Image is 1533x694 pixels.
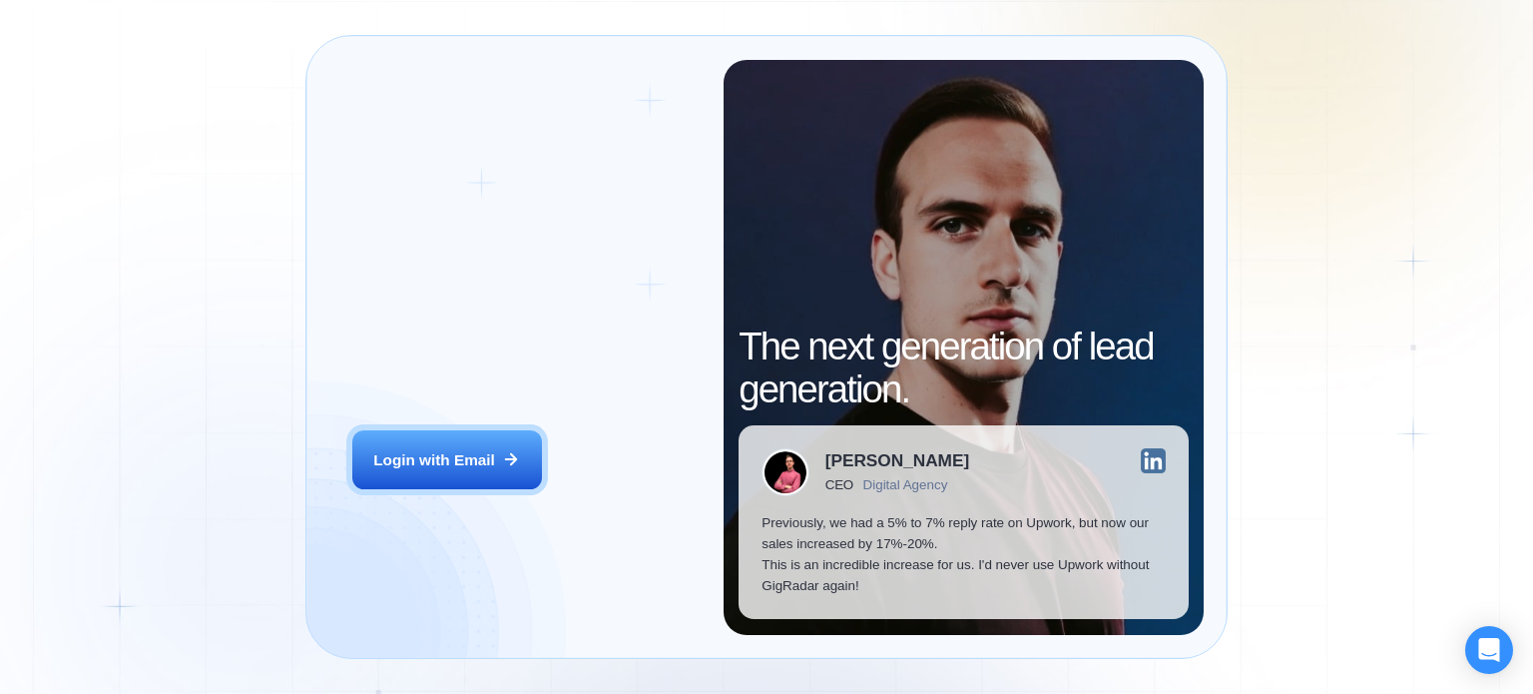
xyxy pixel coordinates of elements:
div: CEO [825,477,853,492]
div: Digital Agency [863,477,948,492]
p: Previously, we had a 5% to 7% reply rate on Upwork, but now our sales increased by 17%-20%. This ... [762,512,1166,597]
button: Login with Email [352,430,542,490]
div: [PERSON_NAME] [825,452,969,469]
h2: The next generation of lead generation. [739,326,1189,409]
div: Login with Email [373,449,495,470]
div: Open Intercom Messenger [1465,626,1513,674]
